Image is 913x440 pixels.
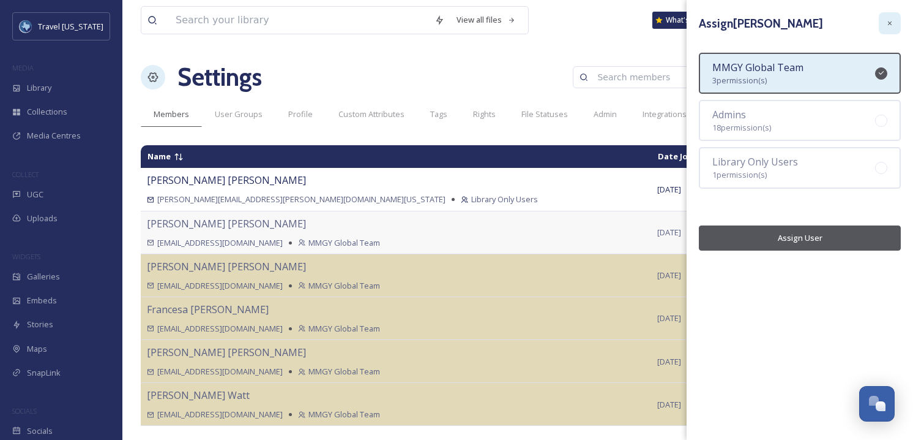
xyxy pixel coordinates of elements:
span: [EMAIL_ADDRESS][DOMAIN_NAME] [157,366,283,377]
span: [PERSON_NAME] [PERSON_NAME] [147,346,306,359]
span: Francesa [PERSON_NAME] [147,303,269,316]
span: [PERSON_NAME] [PERSON_NAME] [147,173,306,187]
span: [DATE] [657,313,681,324]
h3: Assign [PERSON_NAME] [699,15,823,32]
span: 1 permission(s) [712,169,767,180]
span: Profile [288,108,313,120]
span: Members [154,108,189,120]
span: Socials [27,425,53,437]
span: COLLECT [12,170,39,179]
span: MEDIA [12,63,34,72]
span: [PERSON_NAME] Watt [147,389,250,402]
span: [EMAIL_ADDRESS][DOMAIN_NAME] [157,323,283,335]
span: WIDGETS [12,252,40,261]
span: UGC [27,189,43,200]
span: [EMAIL_ADDRESS][DOMAIN_NAME] [157,237,283,249]
button: Open Chat [859,386,895,422]
button: Assign User [699,226,901,251]
a: What's New [652,12,714,29]
span: Tags [430,108,447,120]
span: Galleries [27,271,60,283]
span: MMGY Global Team [308,237,380,249]
span: [EMAIL_ADDRESS][DOMAIN_NAME] [157,409,283,420]
span: [EMAIL_ADDRESS][DOMAIN_NAME] [157,280,283,292]
span: [DATE] [657,270,681,281]
span: [PERSON_NAME] [PERSON_NAME] [147,260,306,273]
span: [DATE] [657,227,681,238]
span: [PERSON_NAME][EMAIL_ADDRESS][PERSON_NAME][DOMAIN_NAME][US_STATE] [157,194,445,205]
span: Integrations [643,108,687,120]
span: [DATE] [657,399,681,410]
span: MMGY Global Team [712,61,803,74]
span: Media Centres [27,130,81,142]
span: MMGY Global Team [308,323,380,335]
span: Rights [473,108,496,120]
span: [PERSON_NAME] [PERSON_NAME] [147,217,306,230]
td: Sort descending [141,146,650,167]
td: Sort ascending [652,146,744,167]
span: Library [27,82,51,94]
span: [DATE] [657,356,681,367]
h1: Settings [177,59,262,96]
span: Embeds [27,295,57,306]
img: images%20%281%29.jpeg [20,20,32,32]
span: Library Only Users [712,155,798,169]
span: Name [147,151,171,162]
span: SnapLink [27,367,61,379]
span: File Statuses [521,108,568,120]
span: Collections [27,106,67,118]
span: Library Only Users [471,194,538,205]
span: MMGY Global Team [308,409,380,420]
span: MMGY Global Team [308,366,380,377]
span: Admins [712,108,746,121]
span: Admin [594,108,617,120]
span: [DATE] [657,184,681,195]
span: Stories [27,319,53,330]
span: Uploads [27,213,58,224]
span: SOCIALS [12,406,37,415]
span: MMGY Global Team [308,280,380,292]
span: Date Joined [658,151,706,162]
span: 3 permission(s) [712,75,767,86]
span: 18 permission(s) [712,122,771,133]
span: Maps [27,343,47,355]
span: Custom Attributes [338,108,404,120]
span: Travel [US_STATE] [38,21,103,32]
span: User Groups [215,108,263,120]
a: View all files [450,8,522,32]
input: Search your library [170,7,428,34]
input: Search members [591,65,710,89]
